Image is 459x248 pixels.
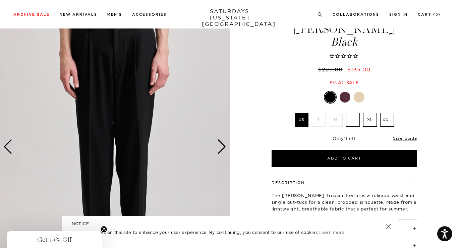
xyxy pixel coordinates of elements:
h1: [PERSON_NAME] [271,24,418,48]
h5: NOTICE [72,221,388,227]
a: Cart (0) [418,13,441,16]
p: The [PERSON_NAME] Trouser features a relaxed waist and single out-tuck for a clean, cropped silho... [272,192,417,212]
small: 0 [436,13,438,16]
a: Accessories [132,13,167,16]
button: Description [272,181,305,185]
span: Get 15% Off [37,236,71,244]
span: 1 [344,136,346,141]
a: Archive Sale [13,13,50,16]
a: SATURDAYS[US_STATE][GEOGRAPHIC_DATA] [202,8,257,27]
div: Final sale [271,80,418,85]
div: Previous slide [3,139,12,154]
div: Only Left [272,136,417,141]
a: Size Guide [393,136,417,141]
div: Next slide [217,139,226,154]
a: Learn more [319,230,344,235]
a: Collaborations [333,13,379,16]
span: Black [271,37,418,48]
button: Close teaser [101,226,107,233]
label: XXL [380,113,394,127]
a: Men's [107,13,122,16]
label: L [346,113,360,127]
div: Get 15% OffClose teaser [7,231,102,248]
span: $135.00 [347,66,370,73]
a: New Arrivals [60,13,97,16]
label: XL [363,113,377,127]
button: Add to Cart [272,150,417,167]
p: We use cookies on this site to enhance your user experience. By continuing, you consent to our us... [72,229,364,236]
a: Sign In [389,13,408,16]
del: $225.00 [318,66,345,73]
label: XS [295,113,308,127]
span: Rated 0.0 out of 5 stars 0 reviews [271,53,418,60]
